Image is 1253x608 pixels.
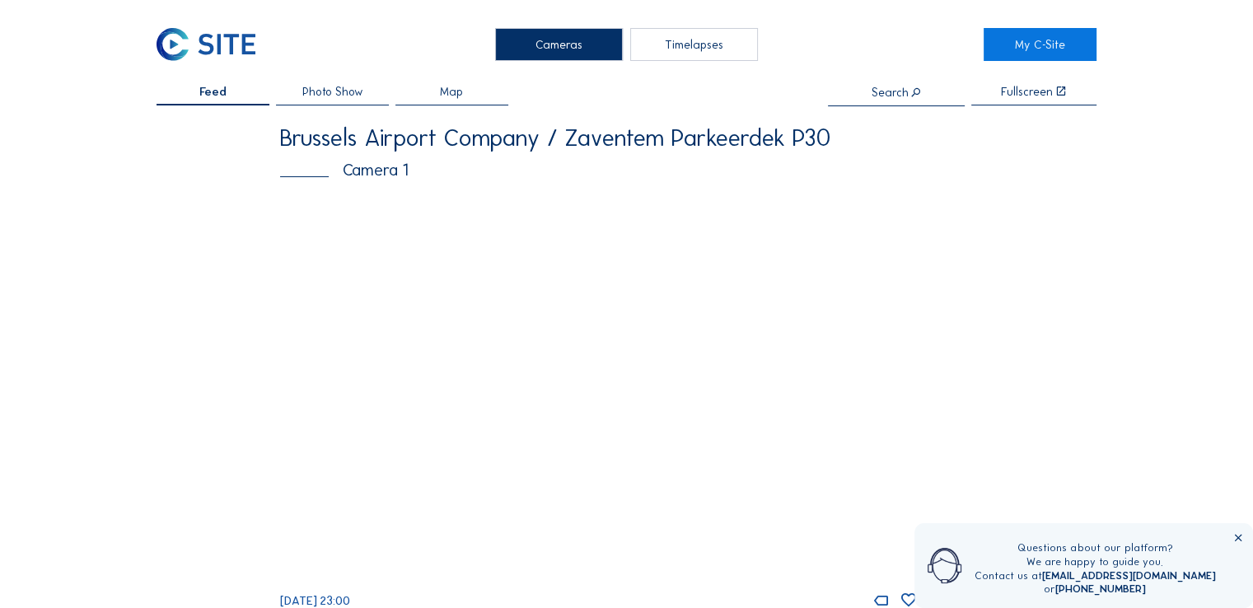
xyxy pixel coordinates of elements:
a: My C-Site [984,28,1096,61]
div: Contact us at [974,569,1215,583]
div: Cameras [495,28,623,61]
a: [PHONE_NUMBER] [1055,582,1146,595]
img: C-SITE Logo [157,28,255,61]
span: Map [440,86,463,97]
span: Feed [199,86,227,97]
div: or [974,582,1215,596]
img: operator [928,541,962,590]
span: [DATE] 23:00 [280,593,350,608]
div: Brussels Airport Company / Zaventem Parkeerdek P30 [280,127,973,151]
div: Camera 1 [280,161,973,178]
div: Timelapses [630,28,758,61]
div: Fullscreen [1001,86,1053,97]
a: [EMAIL_ADDRESS][DOMAIN_NAME] [1041,569,1215,582]
div: Questions about our platform? [974,541,1215,555]
div: We are happy to guide you. [974,555,1215,569]
span: Photo Show [302,86,362,97]
img: Image [280,193,973,582]
a: C-SITE Logo [157,28,269,61]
